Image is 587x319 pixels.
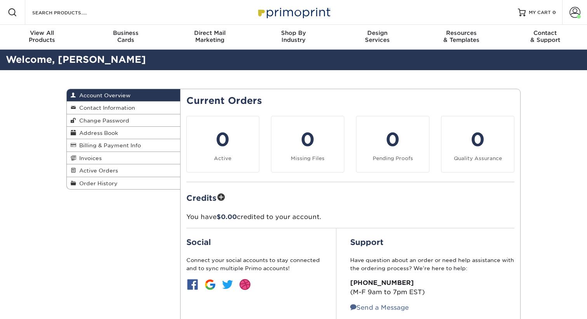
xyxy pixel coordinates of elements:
a: Address Book [67,127,180,139]
span: Direct Mail [168,29,252,36]
span: Change Password [76,117,129,124]
a: 0 Active [186,116,260,172]
a: BusinessCards [84,25,168,50]
input: SEARCH PRODUCTS..... [31,8,107,17]
span: 0 [552,10,556,15]
img: btn-facebook.jpg [186,278,199,291]
a: Invoices [67,152,180,164]
a: Resources& Templates [419,25,503,50]
a: Account Overview [67,89,180,102]
small: Missing Files [291,155,325,161]
div: 0 [191,126,255,153]
span: Business [84,29,168,36]
span: Design [335,29,419,36]
span: Invoices [76,155,102,161]
div: Industry [252,29,335,43]
span: Contact Information [76,105,135,111]
small: Quality Assurance [454,155,502,161]
div: & Support [503,29,587,43]
strong: [PHONE_NUMBER] [350,279,414,286]
a: 0 Quality Assurance [441,116,514,172]
a: DesignServices [335,25,419,50]
a: Order History [67,177,180,189]
span: Account Overview [76,92,130,98]
img: btn-twitter.jpg [221,278,234,291]
small: Pending Proofs [373,155,413,161]
img: btn-google.jpg [204,278,216,291]
span: Shop By [252,29,335,36]
a: Send a Message [350,304,409,311]
a: Change Password [67,114,180,127]
div: Marketing [168,29,252,43]
div: Cards [84,29,168,43]
span: Contact [503,29,587,36]
h2: Credits [186,191,515,203]
span: $0.00 [217,213,237,221]
div: Services [335,29,419,43]
p: Connect your social accounts to stay connected and to sync multiple Primo accounts! [186,256,322,272]
a: 0 Missing Files [271,116,344,172]
h2: Social [186,238,322,247]
a: Active Orders [67,164,180,177]
h2: Current Orders [186,95,515,107]
h2: Support [350,238,514,247]
span: MY CART [529,9,551,16]
img: Primoprint [255,4,332,21]
img: btn-dribbble.jpg [239,278,251,291]
div: 0 [276,126,339,153]
small: Active [214,155,231,161]
a: Contact& Support [503,25,587,50]
p: Have question about an order or need help assistance with the ordering process? We’re here to help: [350,256,514,272]
div: 0 [446,126,509,153]
div: & Templates [419,29,503,43]
span: Billing & Payment Info [76,142,141,148]
a: Direct MailMarketing [168,25,252,50]
a: Contact Information [67,102,180,114]
a: Shop ByIndustry [252,25,335,50]
p: (M-F 9am to 7pm EST) [350,278,514,297]
p: You have credited to your account. [186,212,515,222]
div: 0 [361,126,424,153]
span: Resources [419,29,503,36]
a: Billing & Payment Info [67,139,180,152]
span: Address Book [76,130,118,136]
span: Active Orders [76,167,118,174]
span: Order History [76,180,118,186]
a: 0 Pending Proofs [356,116,429,172]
